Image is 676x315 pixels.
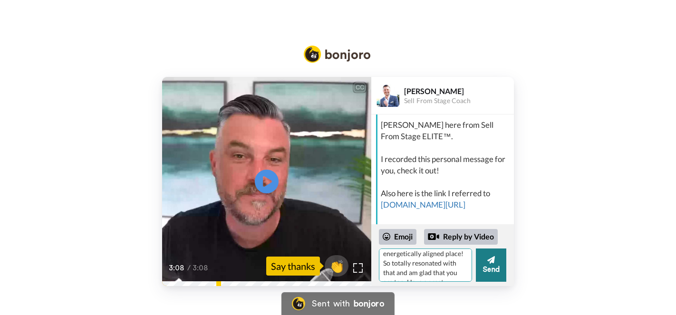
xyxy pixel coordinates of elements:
[325,258,348,274] span: 👏
[381,200,465,210] a: [DOMAIN_NAME][URL]
[379,248,472,282] textarea: Thank you for this note and your thoughtful video message, [PERSON_NAME]. I'm honored to have the...
[354,299,384,308] div: bonjoro
[377,84,399,107] img: Profile Image
[304,46,370,63] img: Bonjoro Logo
[169,262,185,274] span: 3:08
[353,263,363,273] img: Full screen
[325,255,348,277] button: 👏
[193,262,209,274] span: 3:08
[281,292,395,315] a: Bonjoro LogoSent withbonjoro
[428,231,439,242] div: Reply by Video
[266,257,320,276] div: Say thanks
[292,297,305,310] img: Bonjoro Logo
[381,96,512,233] div: [PERSON_NAME]! [PERSON_NAME] here from Sell From Stage ELITE™. I recorded this personal message f...
[404,86,513,95] div: [PERSON_NAME]
[312,299,350,308] div: Sent with
[404,97,513,105] div: Sell From Stage Coach
[187,262,191,274] span: /
[354,83,366,92] div: CC
[424,229,498,245] div: Reply by Video
[379,229,416,244] div: Emoji
[476,248,506,282] button: Send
